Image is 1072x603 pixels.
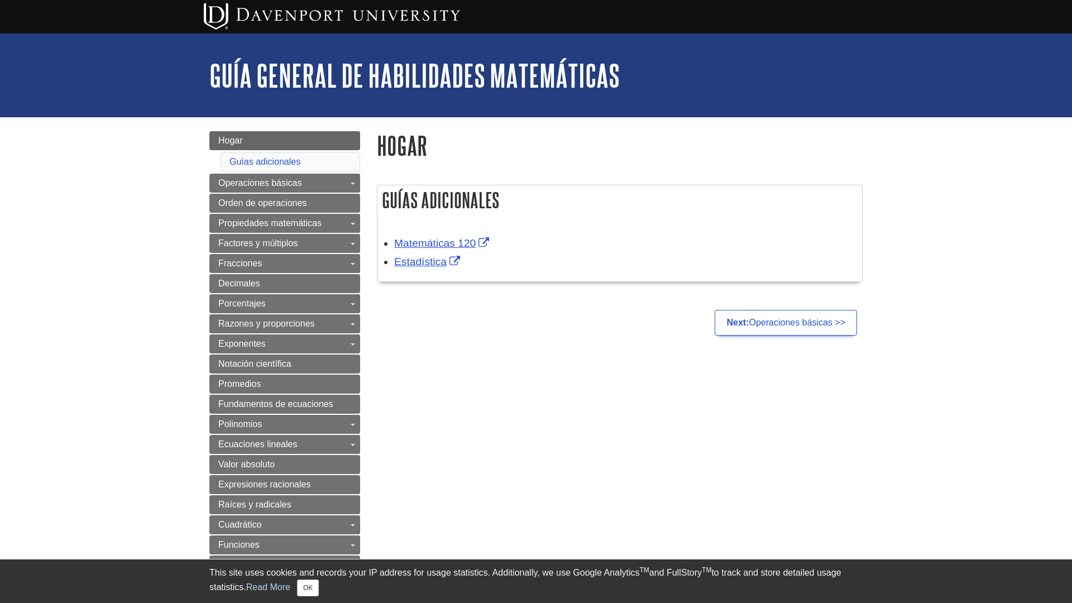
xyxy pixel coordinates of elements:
[715,310,857,336] a: Next:Operaciones básicas >>
[209,375,360,394] a: Promedios
[229,157,300,166] a: Guías adicionales
[209,58,620,93] a: Guía general de habilidades matemáticas
[218,500,291,509] span: Raíces y radicales
[209,535,360,554] a: Funciones
[218,379,261,389] span: Promedios
[204,3,460,30] img: Davenport University
[218,319,315,328] span: Razones y proporciones
[246,582,290,592] a: Read More
[218,299,266,308] span: Porcentajes
[218,218,322,228] span: Propiedades matemáticas
[209,174,360,193] a: Operaciones básicas
[702,566,711,574] sup: TM
[209,314,360,333] a: Razones y proporciones
[218,419,262,429] span: Polinomios
[209,475,360,494] a: Expresiones racionales
[209,515,360,534] a: Cuadrático
[209,435,360,454] a: Ecuaciones lineales
[209,556,360,588] a: Razones y proporciones algebraicas
[218,238,298,248] span: Factores y múltiplos
[639,566,649,574] sup: TM
[209,214,360,233] a: Propiedades matemáticas
[209,395,360,414] a: Fundamentos de ecuaciones
[209,294,360,313] a: Porcentajes
[209,194,360,213] a: Orden de operaciones
[218,136,243,145] span: Hogar
[209,455,360,474] a: Valor absoluto
[218,540,260,549] span: Funciones
[218,279,260,288] span: Decimales
[218,399,333,409] span: Fundamentos de ecuaciones
[394,237,492,249] a: Link opens in new window
[726,318,749,327] strong: Next:
[394,256,463,267] a: Link opens in new window
[218,259,262,268] span: Fracciones
[209,131,360,150] a: Hogar
[218,439,297,449] span: Ecuaciones lineales
[218,178,301,188] span: Operaciones básicas
[218,339,266,348] span: Exponentes
[209,274,360,293] a: Decimales
[218,198,307,208] span: Orden de operaciones
[209,355,360,374] a: Notación científica
[209,234,360,253] a: Factores y múltiplos
[209,415,360,434] a: Polinomios
[218,460,275,469] span: Valor absoluto
[209,566,863,596] div: This site uses cookies and records your IP address for usage statistics. Additionally, we use Goo...
[209,495,360,514] a: Raíces y radicales
[209,254,360,273] a: Fracciones
[218,480,310,489] span: Expresiones racionales
[218,520,261,529] span: Cuadrático
[377,185,862,215] h2: Guías adicionales
[218,359,291,368] span: Notación científica
[297,580,319,596] button: Close
[377,131,863,160] h1: Hogar
[209,334,360,353] a: Exponentes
